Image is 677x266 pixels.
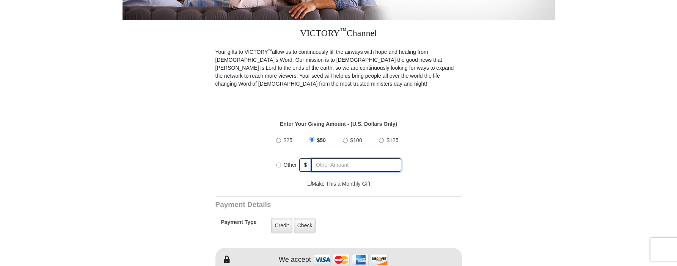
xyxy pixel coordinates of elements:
[280,121,397,127] strong: Enter Your Giving Amount - (U.S. Dollars Only)
[268,48,272,53] sup: ™
[307,181,312,186] input: Make This a Monthly Gift
[307,180,371,188] label: Make This a Monthly Gift
[294,218,316,233] label: Check
[350,137,362,143] span: $100
[279,256,311,264] h4: We accept
[317,137,326,143] span: $50
[221,219,257,229] h5: Payment Type
[284,137,292,143] span: $25
[271,218,292,233] label: Credit
[215,200,409,209] h3: Payment Details
[386,137,398,143] span: $125
[311,158,401,172] input: Other Amount
[215,48,462,88] p: Your gifts to VICTORY allow us to continuously fill the airways with hope and healing from [DEMOG...
[340,27,347,34] sup: ™
[299,158,312,172] span: $
[284,162,297,168] span: Other
[215,20,462,48] h3: VICTORY Channel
